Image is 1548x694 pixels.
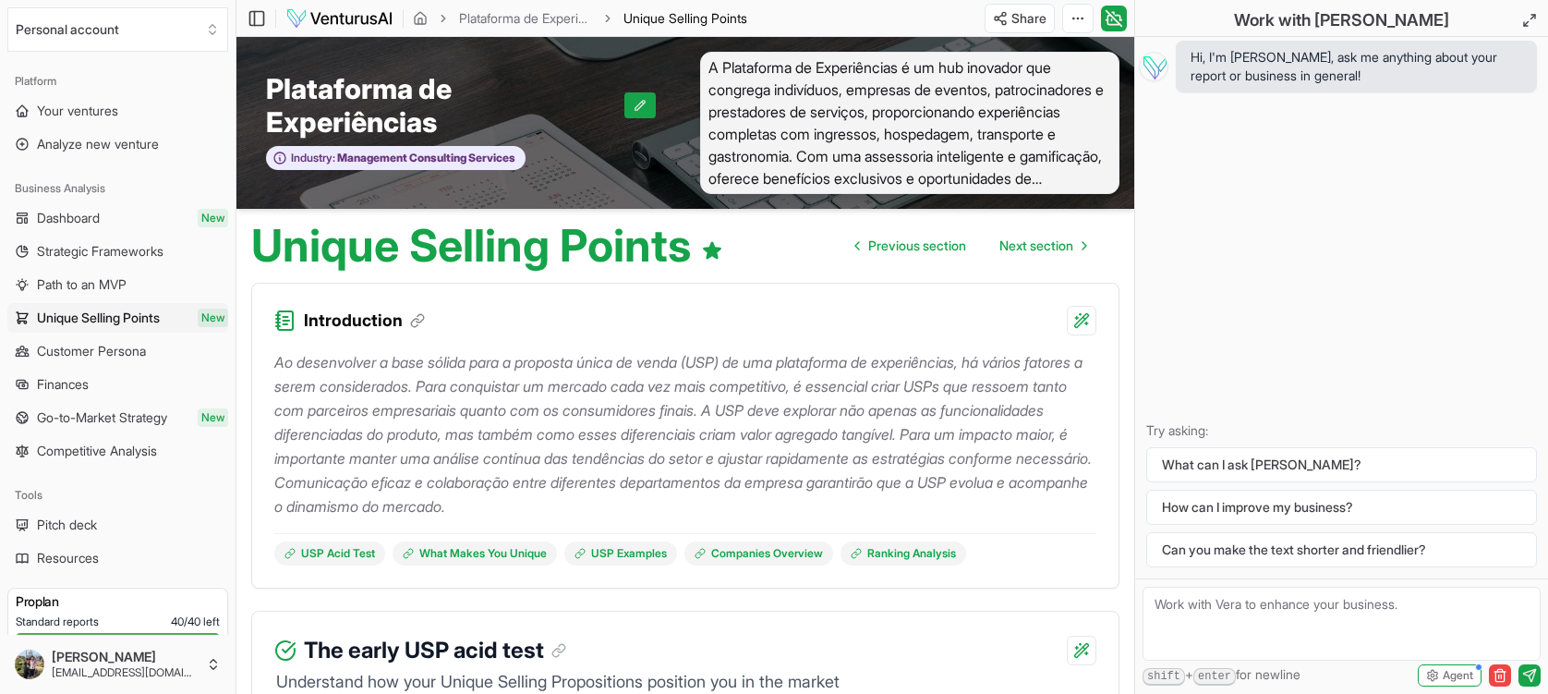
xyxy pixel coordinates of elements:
[16,615,99,629] span: Standard reports
[7,336,228,366] a: Customer Persona
[393,542,557,566] a: What Makes You Unique
[52,649,199,665] span: [PERSON_NAME]
[7,403,228,432] a: Go-to-Market StrategyNew
[841,227,981,264] a: Go to previous page
[841,227,1101,264] nav: pagination
[37,135,159,153] span: Analyze new venture
[985,227,1101,264] a: Go to next page
[1193,668,1236,686] kbd: enter
[7,543,228,573] a: Resources
[868,237,966,255] span: Previous section
[7,303,228,333] a: Unique Selling PointsNew
[37,408,167,427] span: Go-to-Market Strategy
[459,9,592,28] a: Plataforma de Experiências
[1146,447,1537,482] button: What can I ask [PERSON_NAME]?
[37,516,97,534] span: Pitch deck
[564,542,677,566] a: USP Examples
[266,72,624,139] span: Plataforma de Experiências
[1234,7,1449,33] h2: Work with [PERSON_NAME]
[7,481,228,510] div: Tools
[7,436,228,466] a: Competitive Analysis
[623,9,747,28] span: Unique Selling Points
[841,542,966,566] a: Ranking Analysis
[266,146,526,171] button: Industry:Management Consulting Services
[304,308,425,334] h3: Introduction
[37,309,160,327] span: Unique Selling Points
[413,9,747,28] nav: breadcrumb
[198,408,228,427] span: New
[37,209,100,227] span: Dashboard
[37,102,118,120] span: Your ventures
[7,237,228,266] a: Strategic Frameworks
[7,370,228,399] a: Finances
[274,542,385,566] a: USP Acid Test
[999,237,1073,255] span: Next section
[37,442,157,460] span: Competitive Analysis
[7,96,228,126] a: Your ventures
[7,67,228,96] div: Platform
[7,642,228,687] button: [PERSON_NAME][EMAIL_ADDRESS][DOMAIN_NAME]
[1146,421,1537,440] p: Try asking:
[15,650,44,679] img: ACg8ocK5GvR0zmbFT8nnRfSroFWB0Z_4VrJ6a2fg9iWDCNZ-z5XU4ubGsQ=s96-c
[684,542,833,566] a: Companies Overview
[16,592,220,611] h3: Pro plan
[7,203,228,233] a: DashboardNew
[251,224,723,268] h1: Unique Selling Points
[1191,48,1522,85] span: Hi, I'm [PERSON_NAME], ask me anything about your report or business in general!
[1011,9,1046,28] span: Share
[1143,665,1300,686] span: + for newline
[335,151,515,165] span: Management Consulting Services
[274,350,1096,518] p: Ao desenvolver a base sólida para a proposta única de venda (USP) de uma plataforma de experiênci...
[1143,668,1185,686] kbd: shift
[171,615,220,629] span: 40 / 40 left
[1146,490,1537,525] button: How can I improve my business?
[37,242,163,261] span: Strategic Frameworks
[1443,668,1473,683] span: Agent
[623,10,747,26] span: Unique Selling Points
[304,634,566,667] h3: The early USP acid test
[52,665,199,680] span: [EMAIL_ADDRESS][DOMAIN_NAME]
[291,151,335,165] span: Industry:
[700,52,1119,194] span: A Plataforma de Experiências é um hub inovador que congrega indivíduos, empresas de eventos, patr...
[198,309,228,327] span: New
[198,209,228,227] span: New
[37,375,89,394] span: Finances
[1418,664,1481,687] button: Agent
[7,129,228,159] a: Analyze new venture
[1146,532,1537,567] button: Can you make the text shorter and friendlier?
[7,7,228,52] button: Select an organization
[7,270,228,299] a: Path to an MVP
[7,174,228,203] div: Business Analysis
[37,275,127,294] span: Path to an MVP
[7,510,228,540] a: Pitch deck
[37,342,146,360] span: Customer Persona
[285,7,393,30] img: logo
[985,4,1055,33] button: Share
[1139,52,1168,81] img: Vera
[37,549,99,567] span: Resources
